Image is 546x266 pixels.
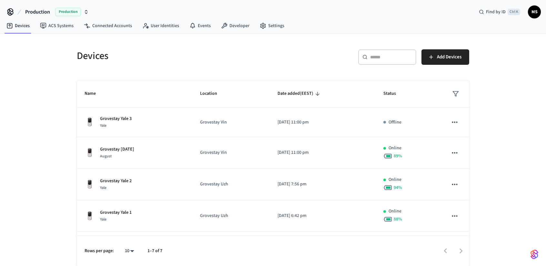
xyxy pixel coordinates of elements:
[437,53,461,61] span: Add Devices
[389,176,401,183] p: Online
[100,209,132,216] p: Grovestay Yale 1
[85,148,95,158] img: Yale Assure Touchscreen Wifi Smart Lock, Satin Nickel, Front
[421,49,469,65] button: Add Devices
[278,212,368,219] p: [DATE] 6:42 pm
[100,153,112,159] span: August
[85,211,95,221] img: Yale Assure Touchscreen Wifi Smart Lock, Satin Nickel, Front
[389,145,401,152] p: Online
[531,249,538,260] img: SeamLogoGradient.69752ec5.svg
[100,146,134,153] p: Grovestay [DATE]
[100,115,132,122] p: Grovestay Yale 3
[100,217,106,222] span: Yale
[394,184,402,191] span: 94 %
[100,185,106,191] span: Yale
[278,149,368,156] p: [DATE] 11:00 pm
[383,89,404,99] span: Status
[122,246,137,256] div: 10
[35,20,79,32] a: ACS Systems
[486,9,506,15] span: Find by ID
[147,248,162,254] p: 1–7 of 7
[216,20,255,32] a: Developer
[79,20,137,32] a: Connected Accounts
[100,178,132,184] p: Grovestay Yale 2
[474,6,525,18] div: Find by IDCtrl K
[528,5,541,18] button: MS
[394,216,402,222] span: 88 %
[278,181,368,188] p: [DATE] 7:56 pm
[200,119,262,126] p: Grovestay Vin
[278,89,322,99] span: Date added(EEST)
[55,8,81,16] span: Production
[25,8,50,16] span: Production
[85,117,95,127] img: Yale Assure Touchscreen Wifi Smart Lock, Satin Nickel, Front
[1,20,35,32] a: Devices
[85,248,114,254] p: Rows per page:
[200,181,262,188] p: Grovestay Uzh
[389,119,401,126] p: Offline
[278,119,368,126] p: [DATE] 11:00 pm
[389,208,401,215] p: Online
[200,89,226,99] span: Location
[100,123,106,128] span: Yale
[85,89,104,99] span: Name
[200,149,262,156] p: Grovestay Vin
[184,20,216,32] a: Events
[85,179,95,190] img: Yale Assure Touchscreen Wifi Smart Lock, Satin Nickel, Front
[200,212,262,219] p: Grovestay Uzh
[255,20,289,32] a: Settings
[77,49,269,63] h5: Devices
[508,9,520,15] span: Ctrl K
[394,153,402,159] span: 89 %
[137,20,184,32] a: User Identities
[529,6,540,18] span: MS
